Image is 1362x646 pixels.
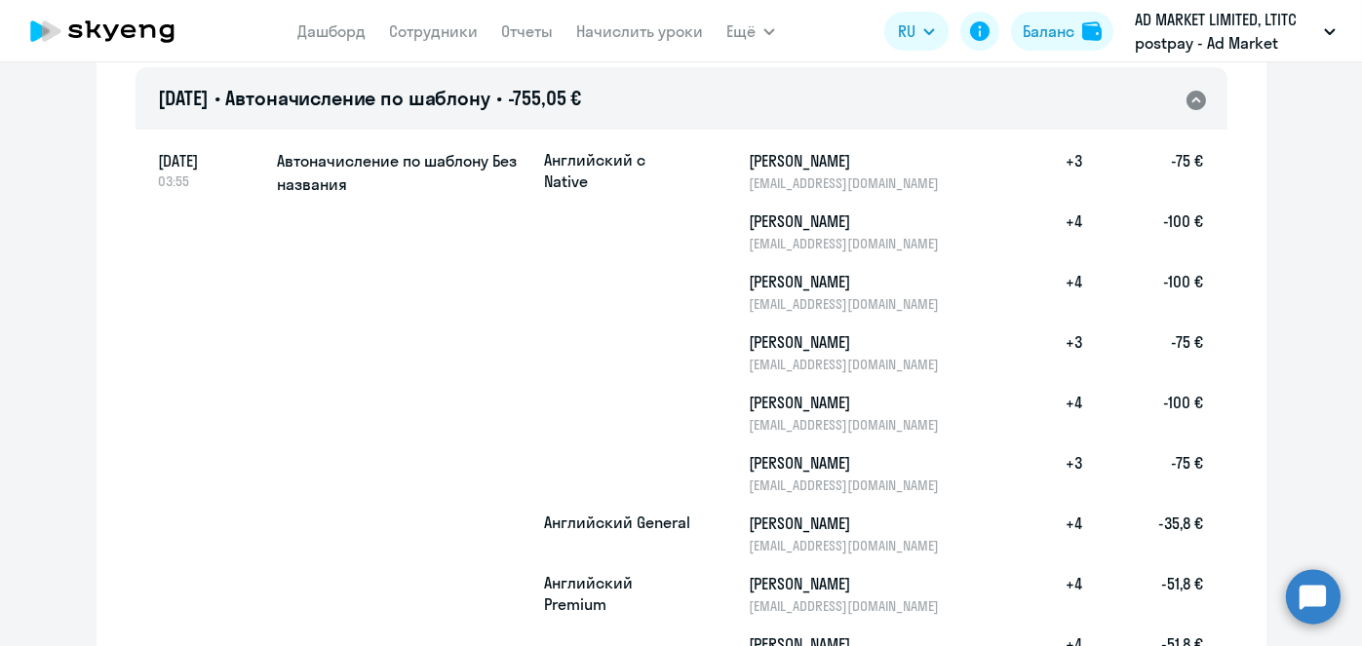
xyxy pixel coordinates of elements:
p: [EMAIL_ADDRESS][DOMAIN_NAME] [750,416,951,434]
a: Дашборд [297,21,366,41]
h5: +4 [1021,512,1083,554]
span: Ещё [726,19,756,43]
h5: +4 [1021,209,1083,252]
h5: [PERSON_NAME] [750,572,951,595]
p: [EMAIL_ADDRESS][DOMAIN_NAME] [750,295,951,313]
span: • [496,86,502,110]
h5: [PERSON_NAME] [750,209,951,233]
h5: -75 € [1083,149,1204,192]
h5: [PERSON_NAME] [750,512,951,535]
p: [EMAIL_ADDRESS][DOMAIN_NAME] [750,235,951,252]
p: AD MARKET LIMITED, LTITC postpay - Ad Market Limited [1135,8,1316,55]
h5: +3 [1021,149,1083,192]
h5: [PERSON_NAME] [750,451,951,475]
h5: [PERSON_NAME] [750,149,951,172]
h5: +4 [1021,391,1083,434]
span: [DATE] [159,149,262,172]
p: [EMAIL_ADDRESS][DOMAIN_NAME] [750,476,951,494]
span: RU [898,19,915,43]
a: Сотрудники [389,21,478,41]
p: Английский с Native [545,149,691,192]
span: -755,05 € [508,86,582,110]
h5: [PERSON_NAME] [750,391,951,414]
span: Автоначисление по шаблону [225,86,489,110]
p: Английский Premium [545,572,691,615]
a: Начислить уроки [576,21,703,41]
span: [DATE] [159,86,209,110]
span: 03:55 [159,172,262,190]
a: Отчеты [501,21,553,41]
button: Балансbalance [1011,12,1113,51]
h5: +3 [1021,451,1083,494]
p: [EMAIL_ADDRESS][DOMAIN_NAME] [750,356,951,373]
p: [EMAIL_ADDRESS][DOMAIN_NAME] [750,597,951,615]
h5: -75 € [1083,330,1204,373]
h5: -100 € [1083,270,1204,313]
h5: -100 € [1083,209,1204,252]
h5: +4 [1021,572,1083,615]
h5: [PERSON_NAME] [750,330,951,354]
button: AD MARKET LIMITED, LTITC postpay - Ad Market Limited [1125,8,1345,55]
span: • [214,86,220,110]
h5: Автоначисление по шаблону Без названия [278,149,529,196]
button: RU [884,12,949,51]
button: Ещё [726,12,775,51]
h5: -35,8 € [1083,512,1204,554]
h5: +4 [1021,270,1083,313]
h5: -51,8 € [1083,572,1204,615]
p: [EMAIL_ADDRESS][DOMAIN_NAME] [750,174,951,192]
p: Английский General [545,512,691,533]
h5: [PERSON_NAME] [750,270,951,293]
img: balance [1082,21,1102,41]
h5: -75 € [1083,451,1204,494]
p: [EMAIL_ADDRESS][DOMAIN_NAME] [750,537,951,554]
h5: -100 € [1083,391,1204,434]
h5: +3 [1021,330,1083,373]
div: Баланс [1023,19,1074,43]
